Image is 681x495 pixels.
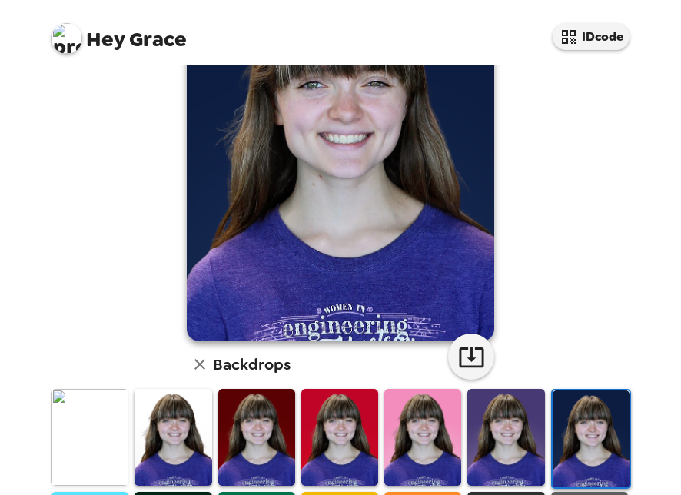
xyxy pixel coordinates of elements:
span: Grace [51,15,187,50]
button: IDcode [553,23,630,50]
span: Hey [86,25,125,53]
img: Original [51,389,128,485]
img: profile pic [51,23,82,54]
h6: Backdrops [213,352,291,377]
